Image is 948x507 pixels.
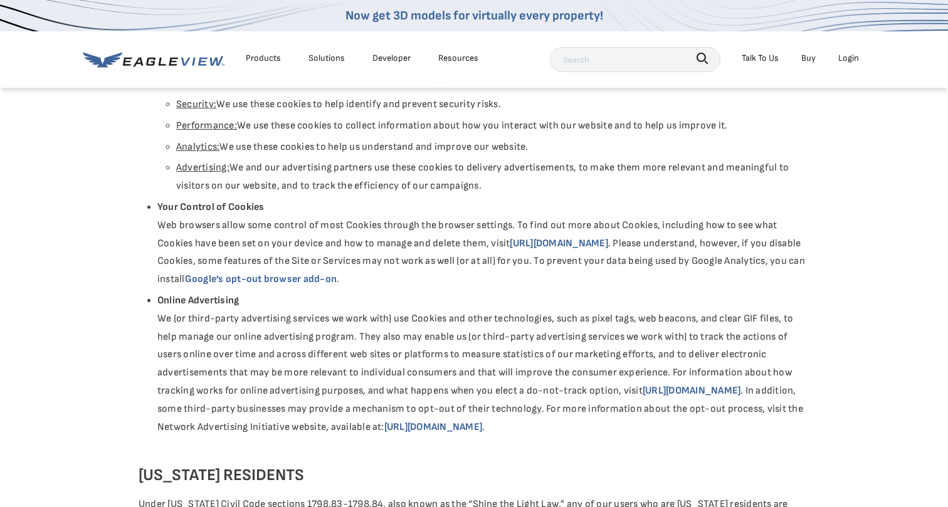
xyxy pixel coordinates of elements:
div: Talk To Us [742,50,779,66]
u: Analytics: [176,141,219,153]
a: [URL][DOMAIN_NAME] [510,238,608,249]
li: We (or third-party advertising services we work with) use Cookies and other technologies, such as... [157,292,809,436]
a: Developer [372,50,411,66]
li: We use these cookies to collect information about how you interact with our website and to help u... [176,117,809,135]
li: We use these cookies to help us understand and improve our website. [176,139,809,157]
strong: Online Advertising [157,295,239,306]
u: Performance: [176,120,237,132]
div: Solutions [308,50,345,66]
a: Buy [801,50,816,66]
a: Now get 3D models for virtually every property! [345,8,603,23]
a: Google’s opt-out browser add-on [185,273,337,285]
li: We use these cookies to help identify and prevent security risks. [176,96,809,114]
a: [URL][DOMAIN_NAME] [643,385,740,397]
li: We and our advertising partners use these cookies to delivery advertisements, to make them more r... [176,159,809,196]
strong: Your Control of Cookies [157,201,265,213]
li: Web browsers allow some control of most Cookies through the browser settings. To find out more ab... [157,199,809,289]
input: Search [550,47,720,72]
u: Advertising: [176,162,229,174]
h5: [US_STATE] RESIDENTS [139,465,809,486]
u: Security: [176,98,216,110]
div: Login [838,50,859,66]
a: [URL][DOMAIN_NAME] [384,421,482,433]
div: Resources [438,50,478,66]
div: Products [246,50,281,66]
